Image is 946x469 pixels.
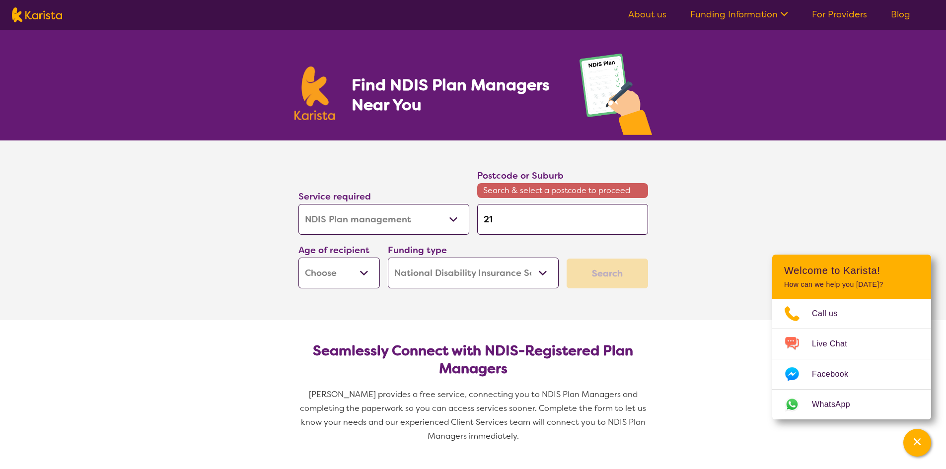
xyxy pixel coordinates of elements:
[812,8,867,20] a: For Providers
[352,75,559,115] h1: Find NDIS Plan Managers Near You
[772,390,931,419] a: Web link opens in a new tab.
[812,336,859,351] span: Live Chat
[784,280,919,289] p: How can we help you [DATE]?
[784,265,919,276] h2: Welcome to Karista!
[477,170,564,182] label: Postcode or Suburb
[580,54,652,140] img: plan-management
[891,8,910,20] a: Blog
[477,204,648,235] input: Type
[477,183,648,198] span: Search & select a postcode to proceed
[300,389,648,441] span: [PERSON_NAME] provides a free service, connecting you to NDIS Plan Managers and completing the pa...
[812,367,860,382] span: Facebook
[690,8,788,20] a: Funding Information
[903,429,931,457] button: Channel Menu
[306,342,640,378] h2: Seamlessly Connect with NDIS-Registered Plan Managers
[772,299,931,419] ul: Choose channel
[12,7,62,22] img: Karista logo
[294,67,335,120] img: Karista logo
[298,191,371,202] label: Service required
[388,244,447,256] label: Funding type
[812,306,850,321] span: Call us
[298,244,369,256] label: Age of recipient
[628,8,666,20] a: About us
[772,255,931,419] div: Channel Menu
[812,397,862,412] span: WhatsApp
